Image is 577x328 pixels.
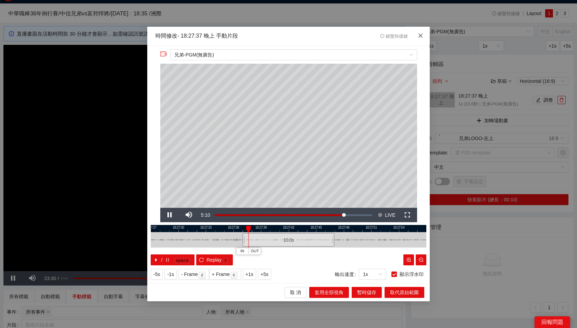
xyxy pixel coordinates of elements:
div: 時間修改 - 18:27:37 晚上 手動片段 [155,32,238,40]
kbd: c [231,272,238,279]
span: info-circle [380,34,385,38]
span: +5s [261,270,268,278]
button: IN [236,248,249,254]
span: 5:10 [201,212,210,218]
span: close [418,33,423,38]
span: LIVE [385,208,395,222]
button: 取代原始範圍 [385,287,424,298]
button: +5s [258,269,271,280]
button: +1s [243,269,256,280]
div: Video Player [160,64,417,208]
button: 取 消 [285,287,306,298]
span: 顯示浮水印 [397,270,426,278]
button: 套用全部視角 [309,287,349,298]
kbd: z [199,272,205,279]
span: 暫時儲存 [357,289,376,296]
button: zoom-out [416,254,426,265]
span: zoom-in [406,257,411,263]
span: 取 消 [290,289,301,296]
label: 輸出速度 [335,269,359,280]
button: caret-right/pausespace [151,254,195,265]
div: 回報問題 [535,316,570,328]
button: Fullscreen [398,208,417,222]
button: -5s [151,269,163,280]
span: + Frame [212,270,230,278]
div: Progress Bar [215,214,372,216]
button: reloadReplayr [196,254,233,265]
span: 取代原始範圍 [390,289,419,296]
span: 兄弟-PGM(無廣告) [174,50,413,60]
span: OUT [251,248,259,254]
kbd: r [222,257,229,264]
button: OUT [249,248,261,254]
span: zoom-out [419,257,424,263]
span: pause [165,257,170,263]
span: 鍵盤快捷鍵 [380,34,408,39]
span: +1s [246,270,253,278]
span: / [161,256,163,264]
button: Pause [160,208,179,222]
button: zoom-in [403,254,414,265]
button: 暫時儲存 [352,287,382,298]
span: caret-right [154,257,159,263]
button: -1s [164,269,176,280]
button: Mute [179,208,199,222]
span: -5s [153,270,160,278]
span: 套用全部視角 [315,289,343,296]
button: Close [411,27,430,45]
button: - Framez [178,269,209,280]
div: 10.0 s [242,233,334,247]
span: - Frame [181,270,198,278]
span: reload [199,257,204,263]
span: 1x [363,269,382,279]
button: + Framec [209,269,241,280]
kbd: space [174,257,191,264]
button: Seek to live, currently behind live [375,208,398,222]
span: -1s [167,270,174,278]
span: video-camera [160,51,167,58]
span: IN [240,248,244,254]
span: Replay [206,256,222,264]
